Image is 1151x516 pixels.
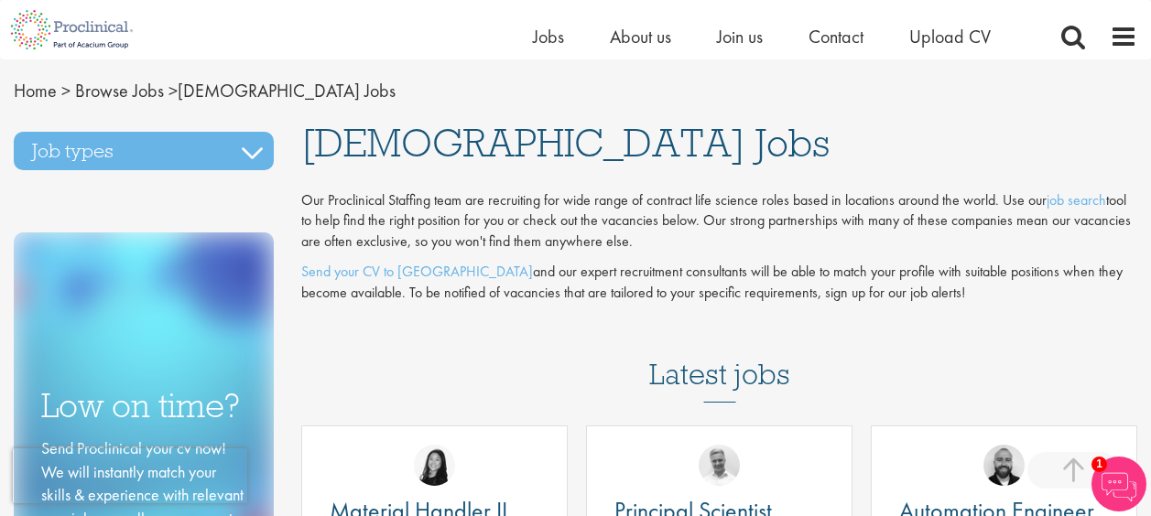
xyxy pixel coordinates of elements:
a: breadcrumb link to Browse Jobs [75,79,164,102]
a: About us [610,25,671,48]
span: [DEMOGRAPHIC_DATA] Jobs [14,79,396,102]
img: Chatbot [1091,457,1146,511]
h3: Low on time? [41,388,246,424]
a: Join us [717,25,763,48]
iframe: reCAPTCHA [13,448,247,503]
p: Our Proclinical Staffing team are recruiting for wide range of contract life science roles based ... [301,190,1137,253]
a: job search [1047,190,1106,210]
img: Numhom Sudsok [414,445,455,486]
a: Jobs [533,25,564,48]
img: Joshua Bye [699,445,740,486]
a: Contact [809,25,863,48]
a: Send your CV to [GEOGRAPHIC_DATA] [301,262,533,281]
span: 1 [1091,457,1107,472]
span: [DEMOGRAPHIC_DATA] Jobs [301,118,830,167]
a: Upload CV [909,25,991,48]
h3: Latest jobs [649,313,790,403]
img: Jordan Kiely [983,445,1025,486]
p: and our expert recruitment consultants will be able to match your profile with suitable positions... [301,262,1137,304]
a: breadcrumb link to Home [14,79,57,102]
span: > [61,79,71,102]
span: > [168,79,178,102]
h3: Job types [14,132,274,170]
